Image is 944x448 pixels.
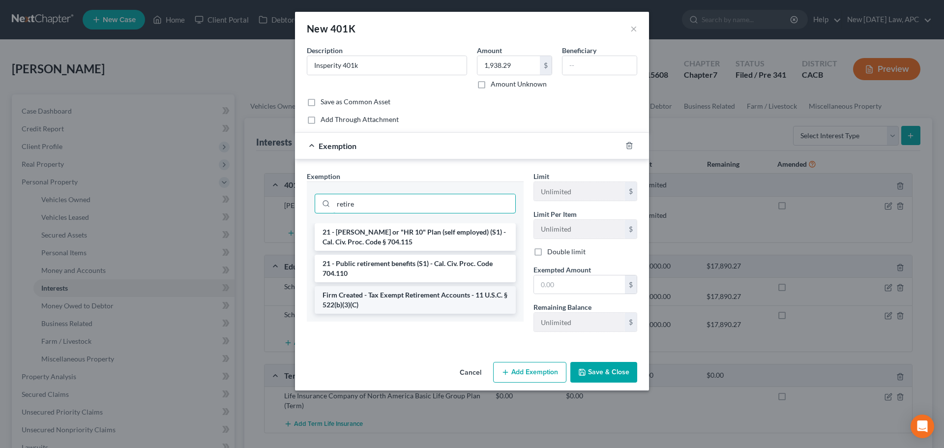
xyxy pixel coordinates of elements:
[911,415,934,438] div: Open Intercom Messenger
[547,247,586,257] label: Double limit
[307,56,467,75] input: Describe...
[534,313,625,331] input: --
[315,255,516,282] li: 21 - Public retirement benefits (S1) - Cal. Civ. Proc. Code 704.110
[491,79,547,89] label: Amount Unknown
[307,172,340,180] span: Exemption
[625,275,637,294] div: $
[534,275,625,294] input: 0.00
[534,182,625,201] input: --
[533,172,549,180] span: Limit
[493,362,566,383] button: Add Exemption
[625,220,637,239] div: $
[540,56,552,75] div: $
[570,362,637,383] button: Save & Close
[307,22,355,35] div: New 401K
[477,45,502,56] label: Amount
[625,313,637,331] div: $
[534,220,625,239] input: --
[321,115,399,124] label: Add Through Attachment
[321,97,390,107] label: Save as Common Asset
[625,182,637,201] div: $
[533,266,591,274] span: Exempted Amount
[315,223,516,251] li: 21 - [PERSON_NAME] or "HR 10" Plan (self employed) (S1) - Cal. Civ. Proc. Code § 704.115
[333,194,515,213] input: Search exemption rules...
[452,363,489,383] button: Cancel
[307,46,343,55] span: Description
[315,286,516,314] li: Firm Created - Tax Exempt Retirement Accounts - 11 U.S.C. § 522(b)(3)(C)
[562,56,637,75] input: --
[562,45,596,56] label: Beneficiary
[477,56,540,75] input: 0.00
[319,141,356,150] span: Exemption
[533,209,577,219] label: Limit Per Item
[630,23,637,34] button: ×
[533,302,591,312] label: Remaining Balance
